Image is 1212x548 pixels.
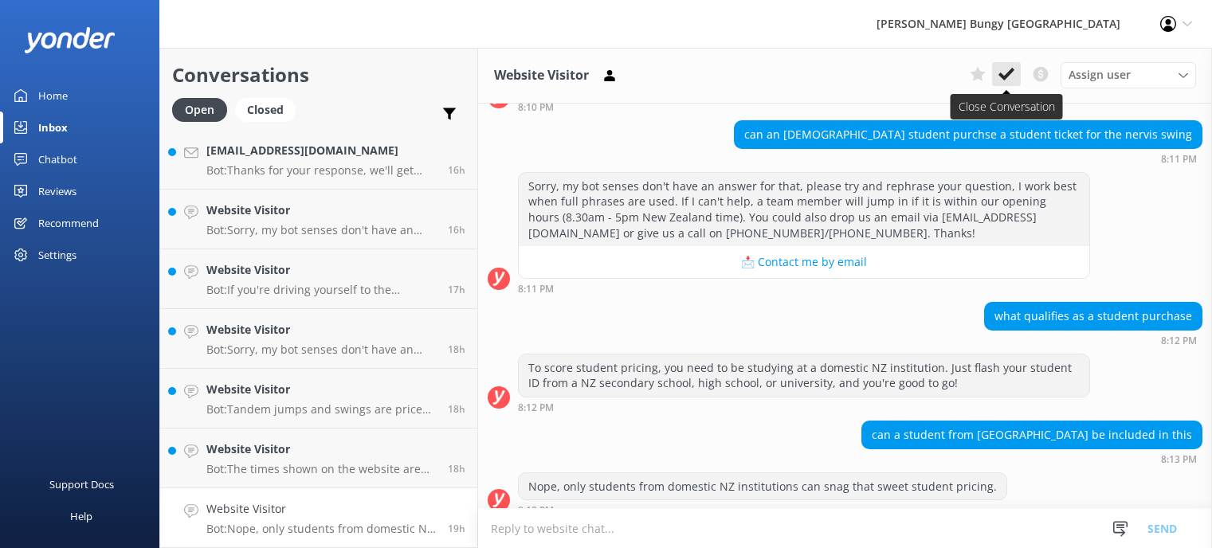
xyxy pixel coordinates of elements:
[984,335,1202,346] div: Oct 06 2025 08:12pm (UTC +13:00) Pacific/Auckland
[518,403,554,413] strong: 8:12 PM
[206,522,436,536] p: Bot: Nope, only students from domestic NZ institutions can snag that sweet student pricing.
[448,163,465,177] span: Oct 06 2025 10:42pm (UTC +13:00) Pacific/Auckland
[518,103,554,112] strong: 8:10 PM
[518,504,1007,515] div: Oct 06 2025 08:13pm (UTC +13:00) Pacific/Auckland
[1061,62,1196,88] div: Assign User
[160,369,477,429] a: Website VisitorBot:Tandem jumps and swings are priced per person, so you'll need to book two indi...
[734,153,1202,164] div: Oct 06 2025 08:11pm (UTC +13:00) Pacific/Auckland
[206,223,436,237] p: Bot: Sorry, my bot senses don't have an answer for that, please try and rephrase your question, I...
[206,261,436,279] h4: Website Visitor
[206,500,436,518] h4: Website Visitor
[735,121,1202,148] div: can an [DEMOGRAPHIC_DATA] student purchse a student ticket for the nervis swing
[985,303,1202,330] div: what qualifies as a student purchase
[70,500,92,532] div: Help
[172,100,235,118] a: Open
[49,468,114,500] div: Support Docs
[206,342,436,357] p: Bot: Sorry, my bot senses don't have an answer for that, please try and rephrase your question, I...
[519,173,1089,246] div: Sorry, my bot senses don't have an answer for that, please try and rephrase your question, I work...
[24,27,116,53] img: yonder-white-logo.png
[448,223,465,237] span: Oct 06 2025 10:27pm (UTC +13:00) Pacific/Auckland
[1161,336,1197,346] strong: 8:12 PM
[448,283,465,296] span: Oct 06 2025 10:18pm (UTC +13:00) Pacific/Auckland
[448,342,465,356] span: Oct 06 2025 08:45pm (UTC +13:00) Pacific/Auckland
[861,453,1202,464] div: Oct 06 2025 08:13pm (UTC +13:00) Pacific/Auckland
[206,142,436,159] h4: [EMAIL_ADDRESS][DOMAIN_NAME]
[494,65,589,86] h3: Website Visitor
[1161,455,1197,464] strong: 8:13 PM
[518,284,554,294] strong: 8:11 PM
[235,98,296,122] div: Closed
[206,202,436,219] h4: Website Visitor
[38,207,99,239] div: Recommend
[448,462,465,476] span: Oct 06 2025 08:20pm (UTC +13:00) Pacific/Auckland
[38,143,77,175] div: Chatbot
[206,163,436,178] p: Bot: Thanks for your response, we'll get back to you as soon as we can during opening hours.
[518,101,1090,112] div: Oct 06 2025 08:10pm (UTC +13:00) Pacific/Auckland
[448,402,465,416] span: Oct 06 2025 08:35pm (UTC +13:00) Pacific/Auckland
[448,522,465,535] span: Oct 06 2025 08:13pm (UTC +13:00) Pacific/Auckland
[206,402,436,417] p: Bot: Tandem jumps and swings are priced per person, so you'll need to book two individual spots. ...
[519,246,1089,278] button: 📩 Contact me by email
[206,462,436,476] p: Bot: The times shown on the website are the bus departure times, so if you've booked an 8:40 slot...
[160,190,477,249] a: Website VisitorBot:Sorry, my bot senses don't have an answer for that, please try and rephrase yo...
[518,401,1090,413] div: Oct 06 2025 08:12pm (UTC +13:00) Pacific/Auckland
[172,60,465,90] h2: Conversations
[206,283,436,297] p: Bot: If you're driving yourself to the [GEOGRAPHIC_DATA] in [GEOGRAPHIC_DATA], punch in "1693 [GE...
[235,100,304,118] a: Closed
[519,473,1006,500] div: Nope, only students from domestic NZ institutions can snag that sweet student pricing.
[160,130,477,190] a: [EMAIL_ADDRESS][DOMAIN_NAME]Bot:Thanks for your response, we'll get back to you as soon as we can...
[160,488,477,548] a: Website VisitorBot:Nope, only students from domestic NZ institutions can snag that sweet student ...
[206,321,436,339] h4: Website Visitor
[206,440,436,458] h4: Website Visitor
[518,283,1090,294] div: Oct 06 2025 08:11pm (UTC +13:00) Pacific/Auckland
[1069,66,1131,84] span: Assign user
[38,239,76,271] div: Settings
[1161,155,1197,164] strong: 8:11 PM
[38,80,68,112] div: Home
[160,309,477,369] a: Website VisitorBot:Sorry, my bot senses don't have an answer for that, please try and rephrase yo...
[160,429,477,488] a: Website VisitorBot:The times shown on the website are the bus departure times, so if you've booke...
[38,175,76,207] div: Reviews
[160,249,477,309] a: Website VisitorBot:If you're driving yourself to the [GEOGRAPHIC_DATA] in [GEOGRAPHIC_DATA], punc...
[206,381,436,398] h4: Website Visitor
[38,112,68,143] div: Inbox
[862,421,1202,448] div: can a student from [GEOGRAPHIC_DATA] be included in this
[519,354,1089,397] div: To score student pricing, you need to be studying at a domestic NZ institution. Just flash your s...
[518,506,554,515] strong: 8:13 PM
[172,98,227,122] div: Open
